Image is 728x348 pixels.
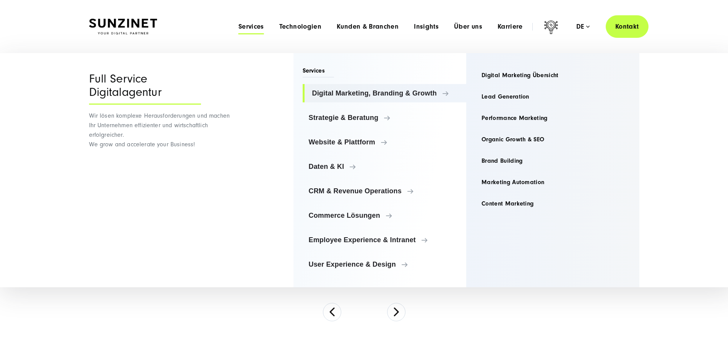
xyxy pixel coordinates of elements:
[309,187,460,195] span: CRM & Revenue Operations
[303,182,467,200] a: CRM & Revenue Operations
[89,19,157,35] img: SUNZINET Full Service Digital Agentur
[323,303,341,321] button: Previous
[475,87,630,106] a: Lead Generation
[309,138,460,146] span: Website & Plattform
[312,89,460,97] span: Digital Marketing, Branding & Growth
[89,72,201,105] div: Full Service Digitalagentur
[475,194,630,213] a: Content Marketing
[309,114,460,121] span: Strategie & Beratung
[279,23,321,31] a: Technologien
[309,212,460,219] span: Commerce Lösungen
[387,303,405,321] button: Next
[475,173,630,191] a: Marketing Automation
[303,157,467,176] a: Daten & KI
[337,23,399,31] a: Kunden & Branchen
[309,163,460,170] span: Daten & KI
[475,109,630,127] a: Performance Marketing
[576,23,590,31] div: de
[303,231,467,249] a: Employee Experience & Intranet
[303,206,467,225] a: Commerce Lösungen
[309,261,460,268] span: User Experience & Design
[454,23,482,31] a: Über uns
[303,108,467,127] a: Strategie & Beratung
[303,255,467,274] a: User Experience & Design
[303,133,467,151] a: Website & Plattform
[309,236,460,244] span: Employee Experience & Intranet
[606,15,649,38] a: Kontakt
[89,112,230,148] span: Wir lösen komplexe Herausforderungen und machen Ihr Unternehmen effizienter und wirtschaftlich er...
[498,23,523,31] a: Karriere
[303,84,467,102] a: Digital Marketing, Branding & Growth
[475,66,630,84] a: Digital Marketing Übersicht
[303,66,334,78] span: Services
[414,23,439,31] a: Insights
[475,152,630,170] a: Brand Building
[475,130,630,149] a: Organic Growth & SEO
[238,23,264,31] a: Services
